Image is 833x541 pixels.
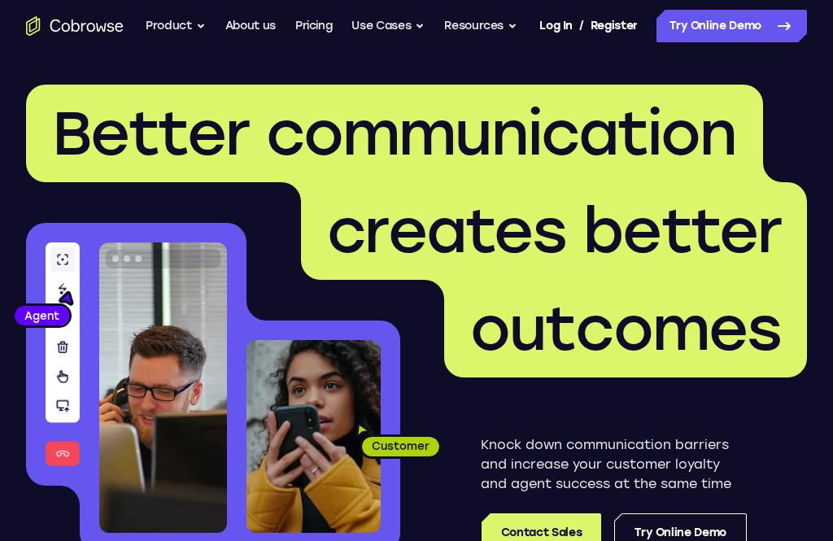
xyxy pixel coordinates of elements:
button: Product [146,10,206,42]
img: A customer support agent talking on the phone [99,242,227,533]
span: creates better [327,194,781,268]
p: Knock down communication barriers and increase your customer loyalty and agent success at the sam... [481,435,747,494]
a: Try Online Demo [656,10,807,42]
a: Go to the home page [26,16,124,36]
img: A customer holding their phone [246,340,381,533]
a: Register [591,10,638,42]
span: outcomes [470,292,781,365]
a: About us [225,10,276,42]
span: Better communication [52,97,737,170]
a: Log In [539,10,572,42]
button: Resources [444,10,517,42]
a: Pricing [295,10,333,42]
span: / [579,16,584,36]
button: Use Cases [351,10,425,42]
